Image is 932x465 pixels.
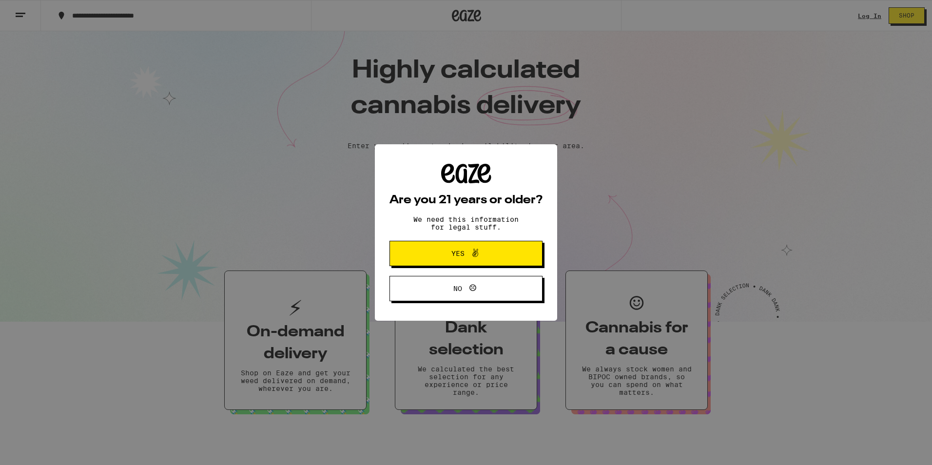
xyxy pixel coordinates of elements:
p: We need this information for legal stuff. [405,215,527,231]
h2: Are you 21 years or older? [389,194,543,206]
span: No [453,285,462,292]
button: No [389,276,543,301]
span: Yes [451,250,465,257]
button: Yes [389,241,543,266]
span: Hi. Need any help? [6,7,70,15]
